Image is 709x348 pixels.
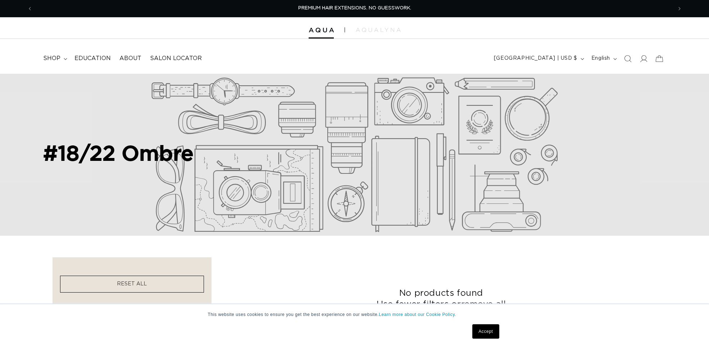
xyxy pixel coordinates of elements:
summary: Search [620,51,636,67]
a: Learn more about our Cookie Policy. [379,312,456,317]
a: remove all [461,299,506,310]
img: aqualyna.com [356,28,401,32]
span: PREMIUM HAIR EXTENSIONS. NO GUESSWORK. [298,6,411,10]
a: Salon Locator [146,50,206,67]
span: shop [43,55,60,62]
a: RESET ALL [117,280,147,289]
a: Accept [472,324,499,339]
span: About [119,55,141,62]
summary: shop [39,50,70,67]
span: RESET ALL [117,281,147,286]
p: This website uses cookies to ensure you get the best experience on our website. [208,311,501,318]
button: Previous announcement [22,2,38,15]
button: English [587,52,620,65]
button: Next announcement [672,2,687,15]
h2: #18/22 Ombre [43,140,205,166]
button: [GEOGRAPHIC_DATA] | USD $ [490,52,587,65]
span: English [591,55,610,62]
a: About [115,50,146,67]
img: Aqua Hair Extensions [309,28,334,33]
span: Salon Locator [150,55,202,62]
span: Education [74,55,111,62]
span: [GEOGRAPHIC_DATA] | USD $ [494,55,577,62]
h2: No products found Use fewer filters or [269,288,614,310]
a: Education [70,50,115,67]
